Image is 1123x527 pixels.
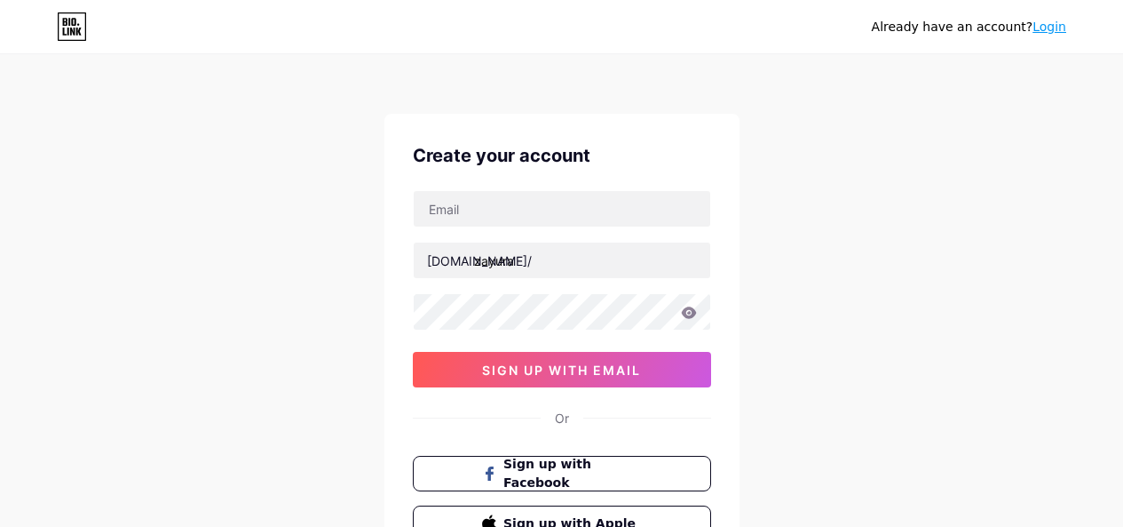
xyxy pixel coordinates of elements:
div: [DOMAIN_NAME]/ [427,252,532,270]
input: Email [414,191,710,227]
div: Or [555,409,569,427]
button: Sign up with Facebook [413,456,711,491]
input: username [414,243,710,278]
span: sign up with email [482,363,641,378]
a: Login [1032,20,1066,34]
div: Create your account [413,142,711,169]
span: Sign up with Facebook [503,455,641,492]
div: Already have an account? [872,18,1066,36]
button: sign up with email [413,352,711,387]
